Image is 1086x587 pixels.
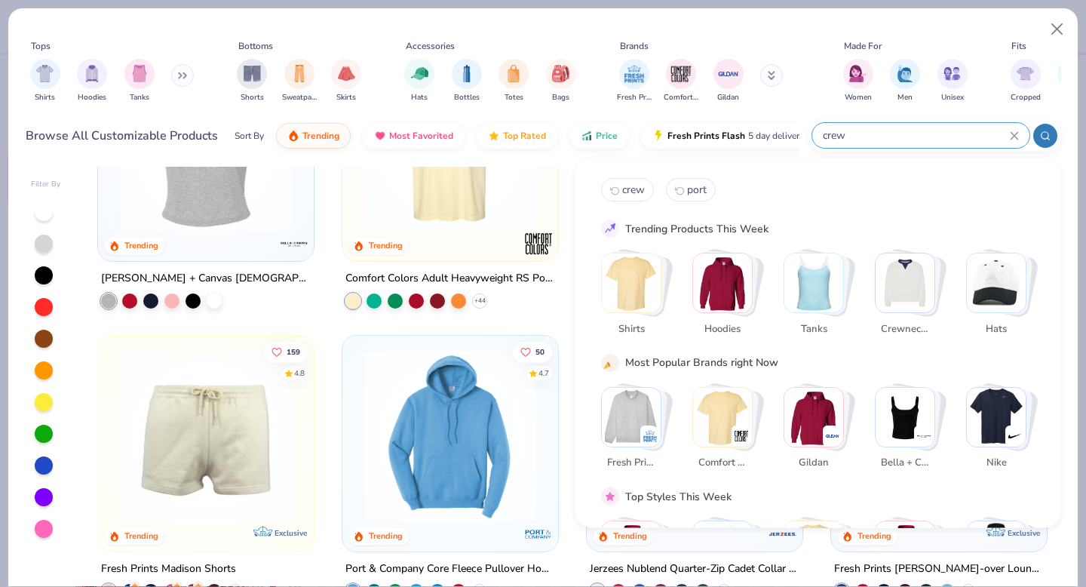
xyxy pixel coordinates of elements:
img: Unisex Image [943,65,961,82]
button: filter button [237,59,267,103]
span: Bottles [454,92,480,103]
div: filter for Unisex [937,59,968,103]
img: Hoodies [693,254,752,312]
img: Tanks [784,254,843,312]
img: flash.gif [652,130,664,142]
span: Nike [971,456,1020,471]
span: Shorts [241,92,264,103]
button: Stack Card Button Gildan [784,386,853,476]
span: Women [845,92,872,103]
button: Fresh Prints Flash5 day delivery [641,123,815,149]
img: Comfort Colors Image [670,63,692,85]
div: Accessories [406,39,455,53]
img: Bella + Canvas [916,428,931,443]
span: Exclusive [275,528,307,538]
span: Fresh Prints Flash [667,130,745,142]
img: Fresh Prints Image [623,63,646,85]
img: Fresh Prints [643,428,658,443]
img: Nike [1008,428,1023,443]
div: filter for Hats [404,59,434,103]
button: filter button [713,59,744,103]
button: filter button [1011,59,1041,103]
div: Brands [620,39,649,53]
div: Fits [1011,39,1026,53]
img: Bags Image [552,65,569,82]
span: 159 [287,348,301,355]
button: Stack Card Button Fresh Prints [601,386,670,476]
span: Fresh Prints [606,456,655,471]
span: Gildan [789,456,838,471]
span: + 44 [474,297,486,306]
span: Totes [505,92,523,103]
div: Filter By [31,179,61,190]
button: filter button [124,59,155,103]
span: Skirts [336,92,356,103]
div: Tops [31,39,51,53]
div: Comfort Colors Adult Heavyweight RS Pocket T-Shirt [345,269,555,288]
img: 57e454c6-5c1c-4246-bc67-38b41f84003c [113,351,299,521]
span: Trending [302,130,339,142]
img: Port & Company logo [523,519,554,549]
img: Cropped Image [1017,65,1034,82]
img: Tanks Image [131,65,148,82]
span: Bags [552,92,569,103]
span: Most Favorited [389,130,453,142]
button: filter button [890,59,920,103]
img: Comfort Colors [734,428,749,443]
button: Stack Card Button Shirts [601,253,670,343]
button: Stack Card Button Tanks [784,253,853,343]
button: filter button [404,59,434,103]
img: Hats [967,254,1026,312]
img: most_fav.gif [374,130,386,142]
button: filter button [452,59,482,103]
div: filter for Hoodies [77,59,107,103]
button: filter button [282,59,317,103]
button: filter button [546,59,576,103]
button: Stack Card Button Comfort Colors [692,386,762,476]
span: Hats [411,92,428,103]
span: Exclusive [1007,528,1039,538]
button: Stack Card Button Hoodies [692,253,762,343]
img: Shirts [602,254,661,312]
button: Close [1043,15,1072,44]
span: Unisex [941,92,964,103]
span: port [687,183,707,197]
img: Gildan [825,428,840,443]
div: filter for Women [843,59,873,103]
img: Crewnecks [876,254,934,312]
div: filter for Men [890,59,920,103]
img: party_popper.gif [603,355,617,369]
img: Women Image [849,65,867,82]
button: Most Favorited [363,123,465,149]
img: Men Image [897,65,913,82]
button: Like [513,341,552,362]
div: Jerzees Nublend Quarter-Zip Cadet Collar Sweatshirt [590,560,799,579]
span: Sweatpants [282,92,317,103]
span: Tanks [130,92,149,103]
img: Hoodies Image [84,65,100,82]
span: Hats [971,321,1020,337]
button: filter button [664,59,698,103]
div: Browse All Customizable Products [26,127,218,145]
div: filter for Totes [499,59,529,103]
button: port1 [666,178,716,201]
button: filter button [331,59,361,103]
img: Cozy [876,521,934,580]
div: filter for Tanks [124,59,155,103]
span: Fresh Prints [617,92,652,103]
div: Trending Products This Week [625,220,768,236]
button: filter button [30,59,60,103]
div: Top Styles This Week [625,488,732,504]
img: Jerzees logo [768,519,798,549]
img: Gildan [784,387,843,446]
span: Shirts [35,92,55,103]
div: filter for Comfort Colors [664,59,698,103]
div: Most Popular Brands right Now [625,355,778,370]
button: Trending [276,123,351,149]
div: filter for Shorts [237,59,267,103]
button: Stack Card Button Hats [966,253,1035,343]
img: Sweatpants Image [291,65,308,82]
button: Price [569,123,629,149]
button: Stack Card Button Crewnecks [875,253,944,343]
div: filter for Skirts [331,59,361,103]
